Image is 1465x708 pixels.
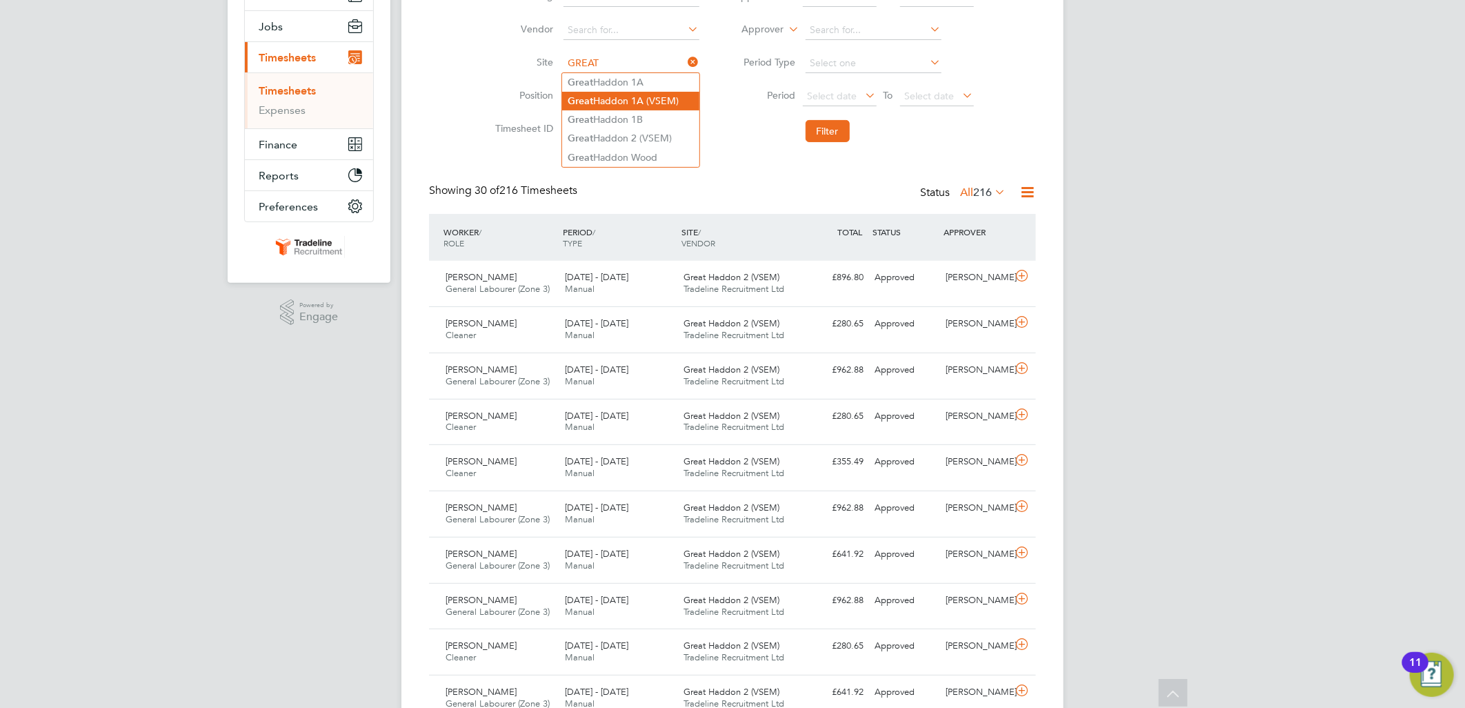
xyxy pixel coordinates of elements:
[869,451,941,473] div: Approved
[941,635,1013,658] div: [PERSON_NAME]
[684,283,785,295] span: Tradeline Recruitment Ltd
[869,681,941,704] div: Approved
[259,104,306,117] a: Expenses
[568,95,593,107] b: Great
[245,160,373,190] button: Reports
[684,467,785,479] span: Tradeline Recruitment Ltd
[446,283,550,295] span: General Labourer (Zone 3)
[869,543,941,566] div: Approved
[1410,653,1454,697] button: Open Resource Center, 11 new notifications
[869,405,941,428] div: Approved
[684,640,780,651] span: Great Haddon 2 (VSEM)
[941,681,1013,704] div: [PERSON_NAME]
[446,410,517,422] span: [PERSON_NAME]
[684,375,785,387] span: Tradeline Recruitment Ltd
[699,226,701,237] span: /
[559,219,679,255] div: PERIOD
[565,421,595,433] span: Manual
[684,364,780,375] span: Great Haddon 2 (VSEM)
[797,451,869,473] div: £355.49
[565,283,595,295] span: Manual
[1409,662,1422,680] div: 11
[562,73,699,92] li: Haddon 1A
[565,329,595,341] span: Manual
[446,329,476,341] span: Cleaner
[446,317,517,329] span: [PERSON_NAME]
[837,226,862,237] span: TOTAL
[684,329,785,341] span: Tradeline Recruitment Ltd
[797,589,869,612] div: £962.88
[446,651,476,663] span: Cleaner
[564,21,699,40] input: Search for...
[869,313,941,335] div: Approved
[806,21,941,40] input: Search for...
[565,467,595,479] span: Manual
[446,375,550,387] span: General Labourer (Zone 3)
[446,606,550,618] span: General Labourer (Zone 3)
[563,237,582,248] span: TYPE
[568,77,593,88] b: Great
[734,56,796,68] label: Period Type
[565,686,628,698] span: [DATE] - [DATE]
[446,502,517,513] span: [PERSON_NAME]
[734,89,796,101] label: Period
[565,548,628,560] span: [DATE] - [DATE]
[684,606,785,618] span: Tradeline Recruitment Ltd
[684,271,780,283] span: Great Haddon 2 (VSEM)
[806,120,850,142] button: Filter
[446,640,517,651] span: [PERSON_NAME]
[592,226,595,237] span: /
[808,90,857,102] span: Select date
[941,313,1013,335] div: [PERSON_NAME]
[565,513,595,525] span: Manual
[869,635,941,658] div: Approved
[684,686,780,698] span: Great Haddon 2 (VSEM)
[684,317,780,329] span: Great Haddon 2 (VSEM)
[446,594,517,606] span: [PERSON_NAME]
[941,219,1013,244] div: APPROVER
[429,184,580,198] div: Showing
[259,20,283,33] span: Jobs
[565,410,628,422] span: [DATE] - [DATE]
[259,138,297,151] span: Finance
[259,169,299,182] span: Reports
[797,497,869,520] div: £962.88
[684,560,785,571] span: Tradeline Recruitment Ltd
[492,89,554,101] label: Position
[879,86,897,104] span: To
[565,375,595,387] span: Manual
[941,589,1013,612] div: [PERSON_NAME]
[446,271,517,283] span: [PERSON_NAME]
[562,92,699,110] li: Haddon 1A (VSEM)
[446,364,517,375] span: [PERSON_NAME]
[565,502,628,513] span: [DATE] - [DATE]
[797,359,869,382] div: £962.88
[492,56,554,68] label: Site
[492,122,554,135] label: Timesheet ID
[475,184,499,197] span: 30 of
[446,548,517,560] span: [PERSON_NAME]
[682,237,716,248] span: VENDOR
[446,455,517,467] span: [PERSON_NAME]
[565,364,628,375] span: [DATE] - [DATE]
[245,129,373,159] button: Finance
[684,410,780,422] span: Great Haddon 2 (VSEM)
[797,543,869,566] div: £641.92
[869,359,941,382] div: Approved
[941,266,1013,289] div: [PERSON_NAME]
[280,299,339,326] a: Powered byEngage
[684,455,780,467] span: Great Haddon 2 (VSEM)
[245,72,373,128] div: Timesheets
[565,594,628,606] span: [DATE] - [DATE]
[941,543,1013,566] div: [PERSON_NAME]
[869,219,941,244] div: STATUS
[797,635,869,658] div: £280.65
[475,184,577,197] span: 216 Timesheets
[245,11,373,41] button: Jobs
[440,219,559,255] div: WORKER
[920,184,1008,203] div: Status
[444,237,464,248] span: ROLE
[565,455,628,467] span: [DATE] - [DATE]
[797,313,869,335] div: £280.65
[941,451,1013,473] div: [PERSON_NAME]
